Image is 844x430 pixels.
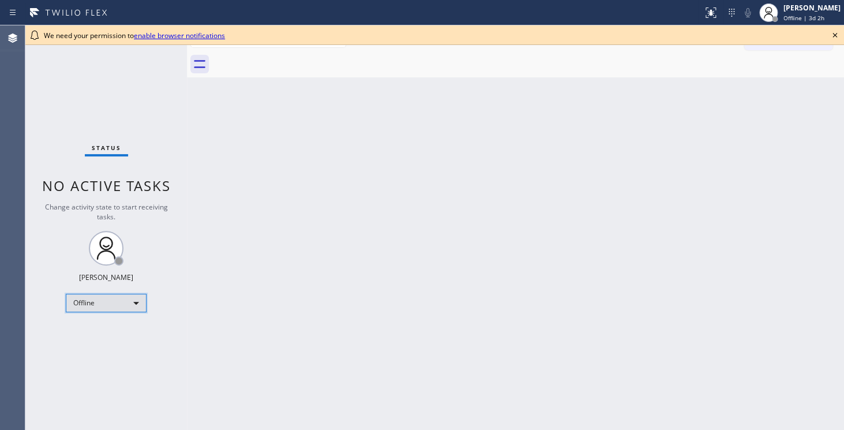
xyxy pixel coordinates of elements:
[44,31,225,40] span: We need your permission to
[783,3,841,13] div: [PERSON_NAME]
[740,5,756,21] button: Mute
[79,272,133,282] div: [PERSON_NAME]
[783,14,824,22] span: Offline | 3d 2h
[42,176,171,195] span: No active tasks
[134,31,225,40] a: enable browser notifications
[45,202,168,222] span: Change activity state to start receiving tasks.
[66,294,147,312] div: Offline
[92,144,121,152] span: Status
